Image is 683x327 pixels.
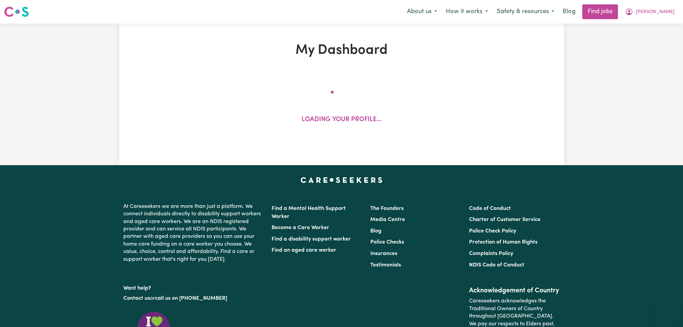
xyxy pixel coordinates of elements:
button: About us [403,5,441,19]
a: Insurances [370,251,397,256]
button: How it works [441,5,492,19]
img: Careseekers logo [4,6,29,18]
a: Code of Conduct [469,206,511,211]
p: Want help? [123,282,263,292]
a: Find a disability support worker [272,237,351,242]
a: Police Check Policy [469,228,516,234]
a: Find jobs [582,4,618,19]
a: Careseekers home page [301,177,382,183]
iframe: Button to launch messaging window [656,300,678,322]
a: Find a Mental Health Support Worker [272,206,346,219]
a: Testimonials [370,262,401,268]
a: Police Checks [370,240,404,245]
h2: Acknowledgement of Country [469,287,560,295]
a: Protection of Human Rights [469,240,537,245]
button: Safety & resources [492,5,559,19]
p: At Careseekers we are more than just a platform. We connect individuals directly to disability su... [123,200,263,266]
a: call us on [PHONE_NUMBER] [155,296,227,301]
a: Become a Care Worker [272,225,329,230]
span: [PERSON_NAME] [636,8,675,16]
a: Blog [370,228,381,234]
a: Complaints Policy [469,251,513,256]
a: Blog [559,4,580,19]
p: Loading your profile... [302,115,382,125]
h1: My Dashboard [197,42,486,59]
p: or [123,292,263,305]
a: The Founders [370,206,404,211]
a: Find an aged care worker [272,248,336,253]
a: NDIS Code of Conduct [469,262,524,268]
a: Contact us [123,296,150,301]
a: Charter of Customer Service [469,217,540,222]
a: Media Centre [370,217,405,222]
button: My Account [621,5,679,19]
a: Careseekers logo [4,4,29,20]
